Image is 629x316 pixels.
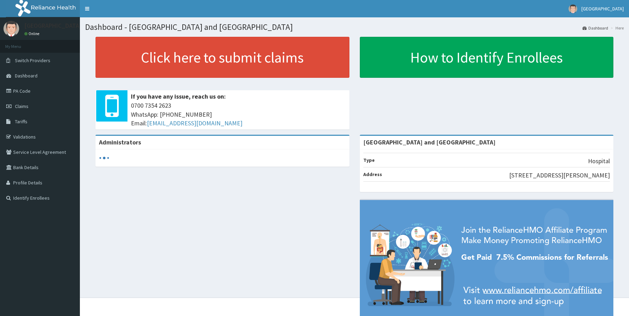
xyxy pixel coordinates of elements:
b: Type [363,157,375,163]
svg: audio-loading [99,153,109,163]
li: Here [609,25,624,31]
span: [GEOGRAPHIC_DATA] [581,6,624,12]
h1: Dashboard - [GEOGRAPHIC_DATA] and [GEOGRAPHIC_DATA] [85,23,624,32]
b: If you have any issue, reach us on: [131,92,226,100]
span: Dashboard [15,73,38,79]
img: User Image [3,21,19,36]
a: [EMAIL_ADDRESS][DOMAIN_NAME] [147,119,242,127]
span: 0700 7354 2623 WhatsApp: [PHONE_NUMBER] Email: [131,101,346,128]
a: How to Identify Enrollees [360,37,614,78]
p: [GEOGRAPHIC_DATA] [24,23,82,29]
strong: [GEOGRAPHIC_DATA] and [GEOGRAPHIC_DATA] [363,138,496,146]
p: [STREET_ADDRESS][PERSON_NAME] [509,171,610,180]
a: Dashboard [582,25,608,31]
span: Claims [15,103,28,109]
img: User Image [569,5,577,13]
b: Address [363,171,382,177]
span: Switch Providers [15,57,50,64]
a: Online [24,31,41,36]
span: Tariffs [15,118,27,125]
a: Click here to submit claims [96,37,349,78]
b: Administrators [99,138,141,146]
p: Hospital [588,157,610,166]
